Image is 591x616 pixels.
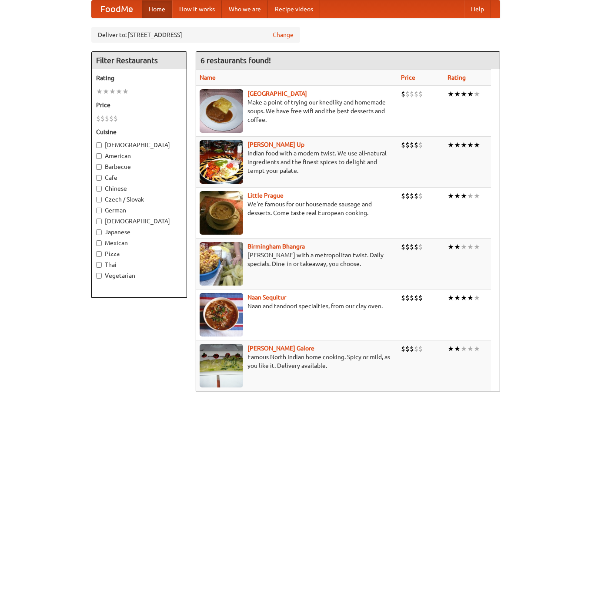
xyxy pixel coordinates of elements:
li: ★ [461,242,467,252]
a: FoodMe [92,0,142,18]
li: ★ [116,87,122,96]
label: American [96,151,182,160]
li: $ [100,114,105,123]
li: ★ [454,293,461,303]
li: $ [405,191,410,201]
li: $ [410,293,414,303]
li: $ [410,242,414,252]
p: Famous North Indian home cooking. Spicy or mild, as you like it. Delivery available. [200,353,394,370]
li: $ [401,344,405,353]
img: czechpoint.jpg [200,89,243,133]
a: Help [464,0,491,18]
li: ★ [461,140,467,150]
label: Barbecue [96,162,182,171]
a: [PERSON_NAME] Up [247,141,304,148]
b: [GEOGRAPHIC_DATA] [247,90,307,97]
li: $ [410,89,414,99]
li: $ [414,242,418,252]
input: Japanese [96,229,102,235]
label: Thai [96,260,182,269]
label: Vegetarian [96,271,182,280]
a: How it works [172,0,222,18]
li: $ [418,140,423,150]
li: $ [96,114,100,123]
li: ★ [454,89,461,99]
li: ★ [474,89,480,99]
label: Czech / Slovak [96,195,182,204]
li: ★ [447,191,454,201]
a: Name [200,74,216,81]
a: Naan Sequitur [247,294,286,301]
input: Chinese [96,186,102,192]
h4: Filter Restaurants [92,52,187,69]
label: Japanese [96,228,182,236]
a: Little Prague [247,192,284,199]
li: $ [410,344,414,353]
a: [PERSON_NAME] Galore [247,345,314,352]
h5: Price [96,101,182,109]
ng-pluralize: 6 restaurants found! [200,56,271,64]
input: Vegetarian [96,273,102,279]
a: Birmingham Bhangra [247,243,305,250]
a: Recipe videos [268,0,320,18]
li: $ [405,140,410,150]
li: ★ [467,344,474,353]
li: ★ [474,293,480,303]
li: ★ [447,140,454,150]
li: ★ [467,89,474,99]
li: ★ [474,242,480,252]
li: $ [414,344,418,353]
li: $ [114,114,118,123]
label: [DEMOGRAPHIC_DATA] [96,217,182,226]
input: Barbecue [96,164,102,170]
li: $ [410,140,414,150]
li: $ [418,293,423,303]
li: $ [414,89,418,99]
p: Naan and tandoori specialties, from our clay oven. [200,302,394,310]
p: Indian food with a modern twist. We use all-natural ingredients and the finest spices to delight ... [200,149,394,175]
li: ★ [467,242,474,252]
li: $ [405,89,410,99]
li: ★ [461,344,467,353]
li: ★ [467,140,474,150]
li: $ [401,89,405,99]
li: $ [410,191,414,201]
li: $ [418,89,423,99]
h5: Rating [96,74,182,82]
a: Rating [447,74,466,81]
a: Home [142,0,172,18]
li: $ [401,140,405,150]
li: $ [401,242,405,252]
li: $ [405,293,410,303]
li: ★ [474,344,480,353]
li: ★ [109,87,116,96]
img: littleprague.jpg [200,191,243,235]
li: $ [418,191,423,201]
input: Cafe [96,175,102,181]
li: $ [414,140,418,150]
input: Thai [96,262,102,268]
a: Change [273,30,294,39]
img: naansequitur.jpg [200,293,243,337]
li: ★ [454,140,461,150]
p: We're famous for our housemade sausage and desserts. Come taste real European cooking. [200,200,394,217]
li: ★ [461,191,467,201]
label: Mexican [96,239,182,247]
li: ★ [454,191,461,201]
img: currygalore.jpg [200,344,243,387]
img: bhangra.jpg [200,242,243,286]
input: Czech / Slovak [96,197,102,202]
li: $ [414,191,418,201]
li: $ [405,344,410,353]
input: [DEMOGRAPHIC_DATA] [96,142,102,148]
li: ★ [474,191,480,201]
h5: Cuisine [96,128,182,136]
input: Pizza [96,251,102,257]
label: [DEMOGRAPHIC_DATA] [96,141,182,149]
li: ★ [467,191,474,201]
